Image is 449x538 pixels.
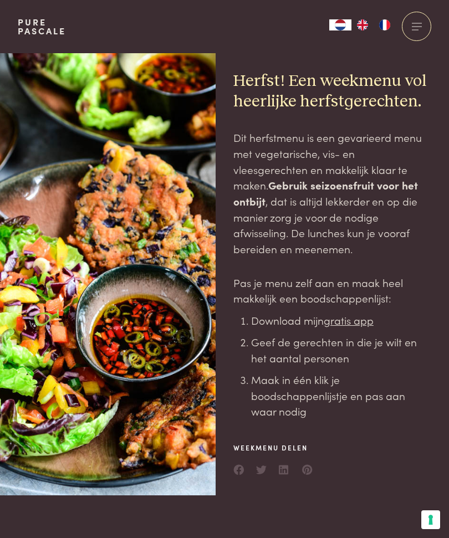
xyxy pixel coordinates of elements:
p: Dit herfstmenu is een gevarieerd menu met vegetarische, vis- en vleesgerechten en makkelijk klaar... [233,130,431,257]
h2: Herfst! Een weekmenu vol heerlijke herfstgerechten. [233,71,431,112]
li: Download mijn [251,312,431,329]
span: Weekmenu delen [233,443,313,453]
a: PurePascale [18,18,66,35]
div: Language [329,19,351,30]
ul: Language list [351,19,396,30]
p: Pas je menu zelf aan en maak heel makkelijk een boodschappenlijst: [233,275,431,306]
a: EN [351,19,374,30]
a: gratis app [324,312,374,327]
strong: Gebruik seizoensfruit voor het ontbijt [233,177,418,208]
a: FR [374,19,396,30]
aside: Language selected: Nederlands [329,19,396,30]
a: NL [329,19,351,30]
button: Uw voorkeuren voor toestemming voor trackingtechnologieën [421,510,440,529]
li: Maak in één klik je boodschappenlijstje en pas aan waar nodig [251,372,431,419]
li: Geef de gerechten in die je wilt en het aantal personen [251,334,431,366]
